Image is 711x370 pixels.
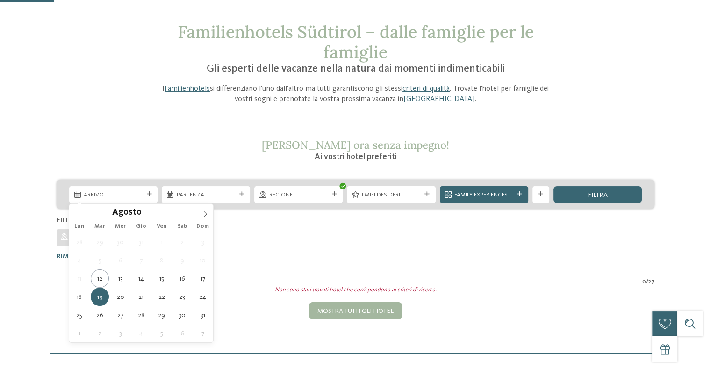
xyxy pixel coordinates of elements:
div: Mostra tutti gli hotel [309,302,402,319]
span: Agosto 10, 2025 [194,251,212,269]
span: Luglio 31, 2025 [132,233,150,251]
span: Agosto 25, 2025 [70,306,88,324]
span: Agosto 5, 2025 [91,251,109,269]
span: Agosto 2, 2025 [173,233,191,251]
span: Agosto 9, 2025 [173,251,191,269]
span: Luglio 28, 2025 [70,233,88,251]
span: Agosto 6, 2025 [111,251,129,269]
span: Settembre 7, 2025 [194,324,212,342]
span: Agosto 11, 2025 [70,269,88,288]
span: Settembre 6, 2025 [173,324,191,342]
div: Non sono stati trovati hotel che corrispondono ai criteri di ricerca. [50,286,661,294]
span: Luglio 30, 2025 [111,233,129,251]
span: Agosto 1, 2025 [152,233,171,251]
span: 27 [648,277,654,286]
a: Familienhotels [165,85,210,93]
span: Lun [69,224,90,230]
span: Settembre 2, 2025 [91,324,109,342]
span: Agosto 16, 2025 [173,269,191,288]
span: Agosto 4, 2025 [70,251,88,269]
span: Settembre 5, 2025 [152,324,171,342]
span: Agosto 30, 2025 [173,306,191,324]
span: Rimuovi tutti i filtri [57,253,129,260]
span: Settembre 1, 2025 [70,324,88,342]
span: Familienhotels Südtirol – dalle famiglie per le famiglie [177,21,533,63]
span: Settembre 4, 2025 [132,324,150,342]
span: Settembre 3, 2025 [111,324,129,342]
span: Agosto 21, 2025 [132,288,150,306]
span: Agosto 13, 2025 [111,269,129,288]
input: Year [142,207,172,217]
span: Agosto 28, 2025 [132,306,150,324]
span: Partenza [177,191,236,199]
span: Sab [172,224,193,230]
span: Agosto 15, 2025 [152,269,171,288]
span: Gli esperti delle vacanze nella natura dai momenti indimenticabili [206,64,504,74]
span: Agosto 20, 2025 [111,288,129,306]
span: Agosto 27, 2025 [111,306,129,324]
span: Agosto 18, 2025 [70,288,88,306]
span: Arrivo [84,191,143,199]
span: Family Experiences [454,191,513,199]
span: [PERSON_NAME] ora senza impegno! [262,138,449,152]
span: I miei desideri [362,191,421,199]
span: Ven [151,224,172,230]
span: filtra [588,192,608,198]
span: Agosto 24, 2025 [194,288,212,306]
a: [GEOGRAPHIC_DATA] [403,95,474,103]
span: Agosto 22, 2025 [152,288,171,306]
span: Luglio 29, 2025 [91,233,109,251]
span: Agosto 23, 2025 [173,288,191,306]
span: Agosto 12, 2025 [91,269,109,288]
p: I si differenziano l’uno dall’altro ma tutti garantiscono gli stessi . Trovate l’hotel per famigl... [156,84,556,105]
span: Mer [110,224,131,230]
span: Agosto 14, 2025 [132,269,150,288]
span: Gio [131,224,151,230]
span: Filtrato per: [57,217,100,224]
a: criteri di qualità [402,85,450,93]
span: Agosto 29, 2025 [152,306,171,324]
span: / [646,277,648,286]
span: Regione [269,191,328,199]
span: Mar [90,224,110,230]
span: Agosto 19, 2025 [91,288,109,306]
span: Agosto 7, 2025 [132,251,150,269]
span: 0 [642,277,646,286]
span: Dom [193,224,213,230]
span: Agosto 26, 2025 [91,306,109,324]
span: Agosto 3, 2025 [194,233,212,251]
span: Ai vostri hotel preferiti [314,152,396,161]
span: Agosto 17, 2025 [194,269,212,288]
span: Agosto [112,209,142,218]
span: Agosto 31, 2025 [194,306,212,324]
span: Agosto 8, 2025 [152,251,171,269]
